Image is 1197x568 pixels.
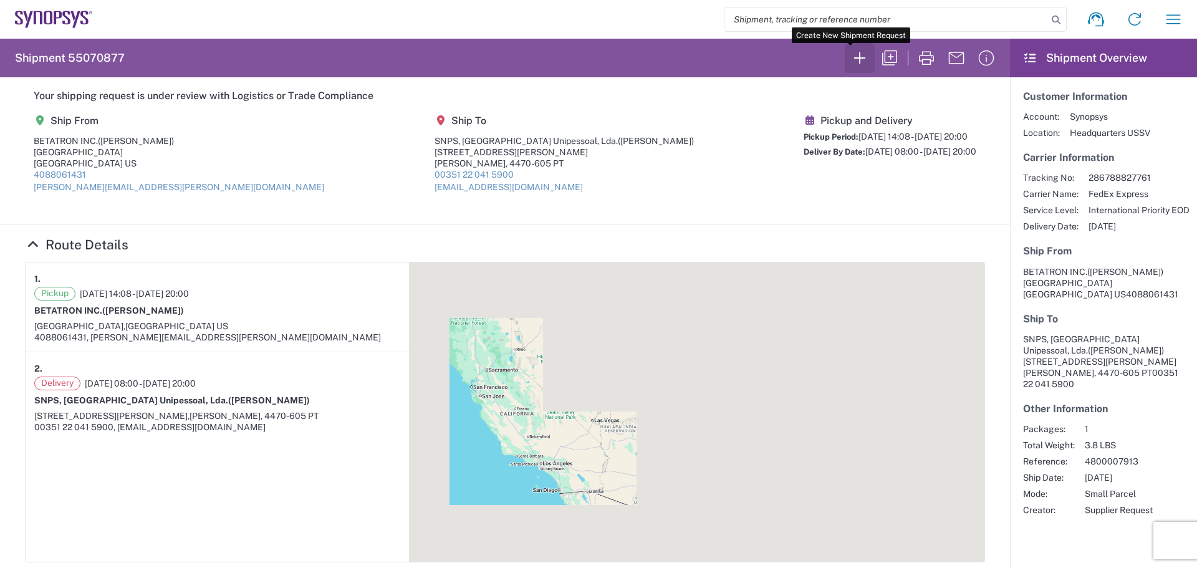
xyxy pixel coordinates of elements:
[1023,221,1079,232] span: Delivery Date:
[1023,127,1060,138] span: Location:
[724,7,1047,31] input: Shipment, tracking or reference number
[190,411,319,421] span: [PERSON_NAME], 4470-605 PT
[102,306,184,315] span: ([PERSON_NAME])
[618,136,694,146] span: ([PERSON_NAME])
[1023,504,1075,516] span: Creator:
[435,158,694,169] div: [PERSON_NAME], 4470-605 PT
[80,288,189,299] span: [DATE] 14:08 - [DATE] 20:00
[1088,345,1164,355] span: ([PERSON_NAME])
[435,135,694,147] div: SNPS, [GEOGRAPHIC_DATA] Unipessoal, Lda.
[1023,152,1184,163] h5: Carrier Information
[435,147,694,158] div: [STREET_ADDRESS][PERSON_NAME]
[34,421,400,433] div: 00351 22 041 5900, [EMAIL_ADDRESS][DOMAIN_NAME]
[1085,440,1153,451] span: 3.8 LBS
[1070,127,1150,138] span: Headquarters USSV
[34,332,400,343] div: 4088061431, [PERSON_NAME][EMAIL_ADDRESS][PERSON_NAME][DOMAIN_NAME]
[1085,472,1153,483] span: [DATE]
[25,237,128,253] a: Hide Details
[1023,205,1079,216] span: Service Level:
[1023,266,1184,300] address: [GEOGRAPHIC_DATA] US
[1089,172,1190,183] span: 286788827761
[1023,472,1075,483] span: Ship Date:
[1089,221,1190,232] span: [DATE]
[1023,188,1079,200] span: Carrier Name:
[34,158,324,169] div: [GEOGRAPHIC_DATA] US
[1089,205,1190,216] span: International Priority EOD
[804,115,976,127] h5: Pickup and Delivery
[1023,172,1079,183] span: Tracking No:
[34,395,310,405] strong: SNPS, [GEOGRAPHIC_DATA] Unipessoal, Lda.
[1010,39,1197,77] header: Shipment Overview
[865,147,976,156] span: [DATE] 08:00 - [DATE] 20:00
[1023,368,1178,389] span: 00351 22 041 5900
[1023,278,1112,288] span: [GEOGRAPHIC_DATA]
[1085,456,1153,467] span: 4800007913
[1023,267,1087,277] span: BETATRON INC.
[34,182,324,192] a: [PERSON_NAME][EMAIL_ADDRESS][PERSON_NAME][DOMAIN_NAME]
[1023,111,1060,122] span: Account:
[34,147,324,158] div: [GEOGRAPHIC_DATA]
[34,170,86,180] a: 4088061431
[98,136,174,146] span: ([PERSON_NAME])
[34,287,75,301] span: Pickup
[804,147,865,156] span: Deliver By Date:
[85,378,196,389] span: [DATE] 08:00 - [DATE] 20:00
[34,115,324,127] h5: Ship From
[1023,313,1184,325] h5: Ship To
[1023,245,1184,257] h5: Ship From
[228,395,310,405] span: ([PERSON_NAME])
[34,135,324,147] div: BETATRON INC.
[1085,504,1153,516] span: Supplier Request
[1089,188,1190,200] span: FedEx Express
[1085,488,1153,499] span: Small Parcel
[1023,403,1184,415] h5: Other Information
[34,411,190,421] span: [STREET_ADDRESS][PERSON_NAME],
[1023,440,1075,451] span: Total Weight:
[1023,334,1176,367] span: SNPS, [GEOGRAPHIC_DATA] Unipessoal, Lda. [STREET_ADDRESS][PERSON_NAME]
[1126,289,1178,299] span: 4088061431
[858,132,968,142] span: [DATE] 14:08 - [DATE] 20:00
[1023,488,1075,499] span: Mode:
[34,321,125,331] span: [GEOGRAPHIC_DATA],
[34,377,80,390] span: Delivery
[34,90,976,102] h5: Your shipping request is under review with Logistics or Trade Compliance
[1070,111,1150,122] span: Synopsys
[1087,267,1163,277] span: ([PERSON_NAME])
[435,170,514,180] a: 00351 22 041 5900
[1023,456,1075,467] span: Reference:
[435,115,694,127] h5: Ship To
[1023,423,1075,435] span: Packages:
[34,306,184,315] strong: BETATRON INC.
[1023,334,1184,390] address: [PERSON_NAME], 4470-605 PT
[1085,423,1153,435] span: 1
[125,321,228,331] span: [GEOGRAPHIC_DATA] US
[804,132,858,142] span: Pickup Period:
[15,51,125,65] h2: Shipment 55070877
[34,361,42,377] strong: 2.
[435,182,583,192] a: [EMAIL_ADDRESS][DOMAIN_NAME]
[34,271,41,287] strong: 1.
[1023,90,1184,102] h5: Customer Information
